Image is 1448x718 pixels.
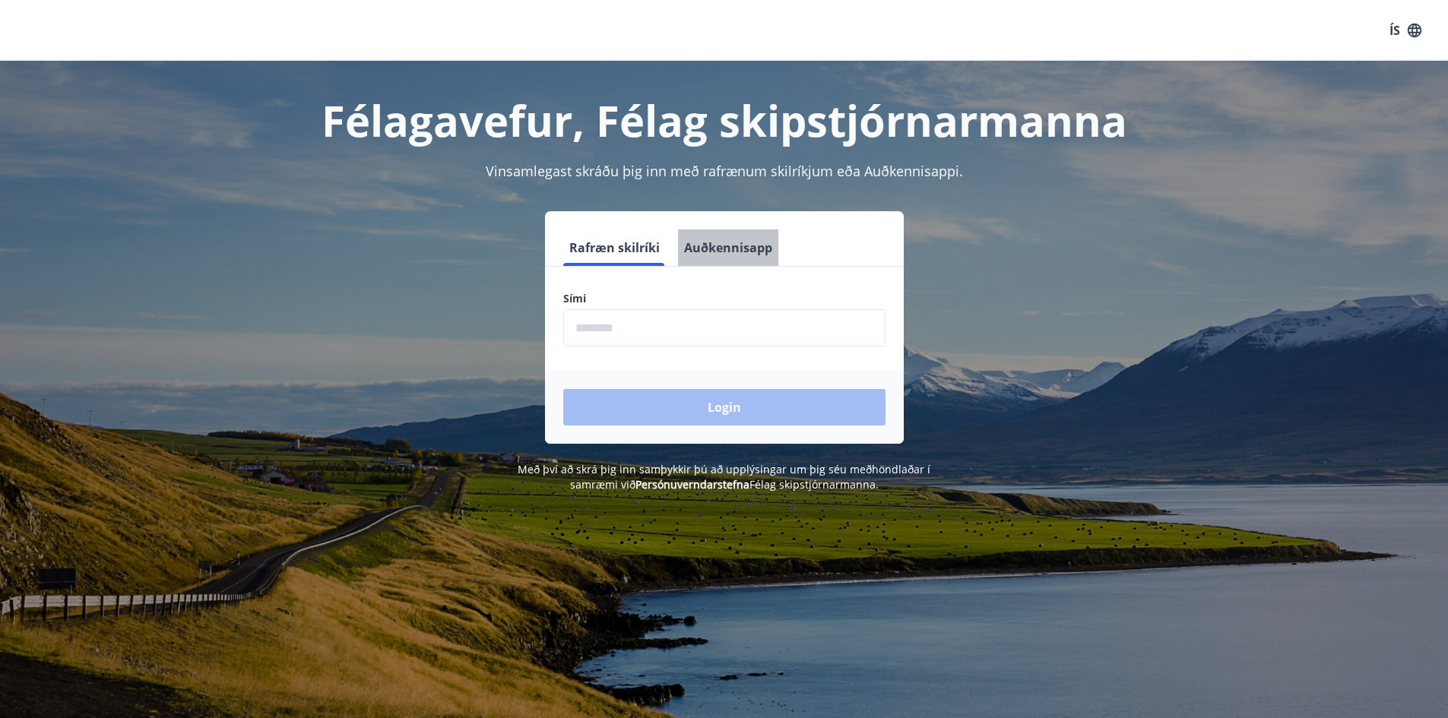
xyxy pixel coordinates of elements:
span: Vinsamlegast skráðu þig inn með rafrænum skilríkjum eða Auðkennisappi. [486,162,963,180]
button: Rafræn skilríki [563,229,666,266]
button: ÍS [1381,17,1430,44]
h1: Félagavefur, Félag skipstjórnarmanna [195,91,1253,149]
button: Auðkennisapp [678,229,778,266]
span: Með því að skrá þig inn samþykkir þú að upplýsingar um þig séu meðhöndlaðar í samræmi við Félag s... [518,462,930,492]
a: Persónuverndarstefna [635,477,749,492]
label: Sími [563,291,886,306]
